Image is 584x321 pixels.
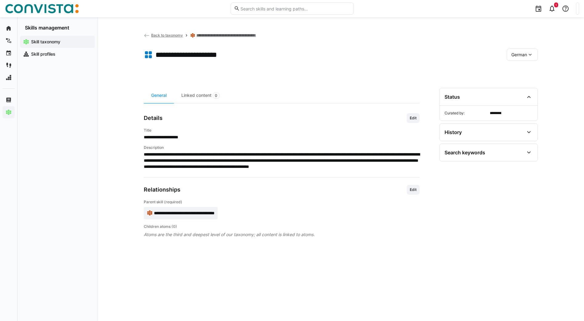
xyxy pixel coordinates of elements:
input: Search skills and learning paths… [240,6,350,11]
div: General [144,88,174,103]
span: German [511,52,527,58]
div: Search keywords [445,149,485,156]
div: Linked content [174,88,227,103]
span: Curated by: [445,111,487,116]
div: History [445,129,462,135]
span: 0 [215,93,217,98]
span: Edit [409,187,417,192]
h3: Relationships [144,186,180,193]
span: Edit [409,116,417,121]
h4: Title [144,128,420,133]
h4: Description [144,145,420,150]
h4: Children atoms (0) [144,224,420,229]
span: 1 [555,3,557,7]
span: Back to taxonomy [151,33,183,38]
h3: Details [144,115,163,121]
button: Edit [407,113,420,123]
span: Atoms are the third and deepest level of our taxonomy; all content is linked to atoms. [144,232,420,238]
a: Back to taxonomy [144,33,183,38]
div: Status [445,94,460,100]
h4: Parent skill (required) [144,200,420,204]
button: Edit [407,185,420,195]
